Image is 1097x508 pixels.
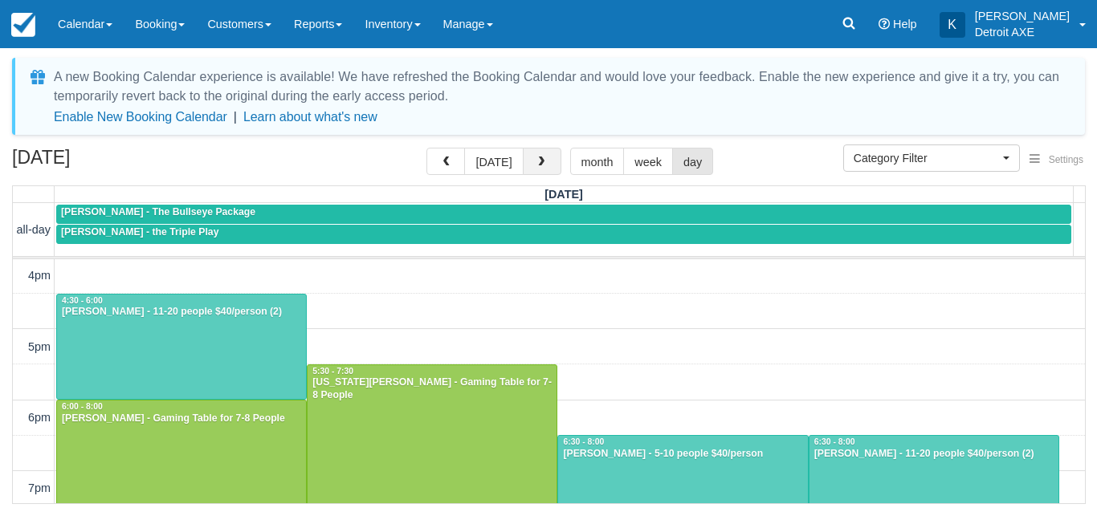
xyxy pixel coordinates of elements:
span: 4pm [28,269,51,282]
img: checkfront-main-nav-mini-logo.png [11,13,35,37]
div: [PERSON_NAME] - 11-20 people $40/person (2) [61,306,302,319]
span: 6:30 - 8:00 [814,437,855,446]
div: [PERSON_NAME] - 11-20 people $40/person (2) [814,448,1054,461]
button: Settings [1020,148,1093,172]
span: 6:00 - 8:00 [62,402,103,411]
h2: [DATE] [12,148,215,177]
a: 5:30 - 7:30[US_STATE][PERSON_NAME] - Gaming Table for 7-8 People [307,364,557,506]
span: 5pm [28,340,51,353]
span: 7pm [28,482,51,494]
span: 5:30 - 7:30 [312,367,353,376]
span: [DATE] [544,188,583,201]
button: month [570,148,625,175]
span: 6pm [28,411,51,424]
p: Detroit AXE [975,24,1070,40]
div: [US_STATE][PERSON_NAME] - Gaming Table for 7-8 People [312,376,553,402]
a: 4:30 - 6:00[PERSON_NAME] - 11-20 people $40/person (2) [56,294,307,400]
a: [PERSON_NAME] - the Triple Play [56,225,1071,244]
span: Category Filter [854,150,999,166]
span: 6:30 - 8:00 [563,437,604,446]
button: week [623,148,673,175]
i: Help [879,18,890,30]
span: [PERSON_NAME] - The Bullseye Package [61,206,255,217]
a: Learn about what's new [243,110,377,124]
button: day [672,148,713,175]
span: [PERSON_NAME] - the Triple Play [61,226,218,238]
button: Enable New Booking Calendar [54,109,227,125]
button: Category Filter [843,144,1020,172]
div: K [940,12,965,38]
div: [PERSON_NAME] - 5-10 people $40/person [562,448,803,461]
button: [DATE] [464,148,523,175]
div: A new Booking Calendar experience is available! We have refreshed the Booking Calendar and would ... [54,67,1066,106]
a: [PERSON_NAME] - The Bullseye Package [56,205,1071,224]
span: Settings [1049,154,1083,165]
span: | [234,110,237,124]
div: [PERSON_NAME] - Gaming Table for 7-8 People [61,412,302,425]
span: Help [893,18,917,30]
span: 4:30 - 6:00 [62,296,103,305]
p: [PERSON_NAME] [975,8,1070,24]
